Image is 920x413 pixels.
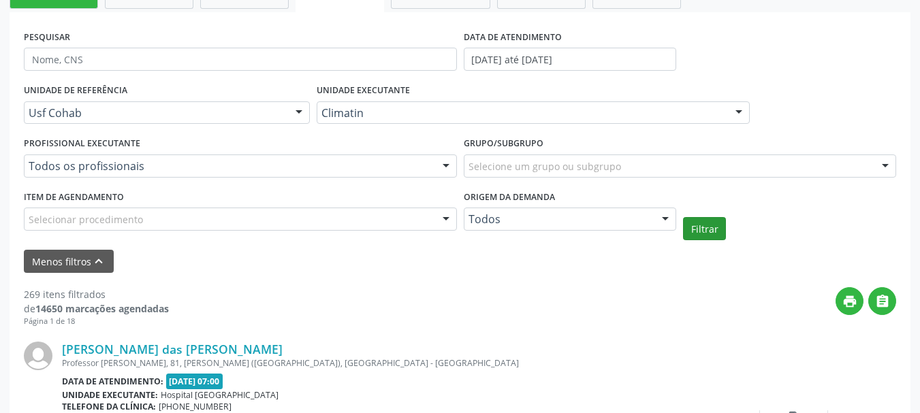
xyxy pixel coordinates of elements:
span: [DATE] 07:00 [166,374,223,389]
div: Professor [PERSON_NAME], 81, [PERSON_NAME] ([GEOGRAPHIC_DATA]), [GEOGRAPHIC_DATA] - [GEOGRAPHIC_D... [62,357,692,369]
button: print [836,287,863,315]
label: PROFISSIONAL EXECUTANTE [24,133,140,154]
i: keyboard_arrow_up [91,254,106,269]
label: Grupo/Subgrupo [464,133,543,154]
label: Origem da demanda [464,187,555,208]
button:  [868,287,896,315]
a: [PERSON_NAME] das [PERSON_NAME] [62,342,283,357]
input: Selecione um intervalo [464,48,677,71]
label: UNIDADE EXECUTANTE [317,80,410,101]
img: img [24,342,52,370]
span: Climatin [321,106,722,120]
span: Selecionar procedimento [29,212,143,227]
label: DATA DE ATENDIMENTO [464,27,562,48]
span: Todos os profissionais [29,159,429,173]
div: 269 itens filtrados [24,287,169,301]
button: Menos filtroskeyboard_arrow_up [24,250,114,274]
b: Data de atendimento: [62,376,163,387]
div: de [24,301,169,316]
label: UNIDADE DE REFERÊNCIA [24,80,127,101]
span: Hospital [GEOGRAPHIC_DATA] [161,389,279,401]
label: PESQUISAR [24,27,70,48]
b: Telefone da clínica: [62,401,156,412]
input: Nome, CNS [24,48,457,71]
span: Todos [469,212,649,226]
strong: 14650 marcações agendadas [35,302,169,315]
div: Página 1 de 18 [24,316,169,327]
i: print [842,294,857,309]
b: Unidade executante: [62,389,158,401]
button: Filtrar [683,217,726,240]
label: Item de agendamento [24,187,124,208]
i:  [875,294,890,309]
span: Usf Cohab [29,106,282,120]
span: Selecione um grupo ou subgrupo [469,159,621,174]
span: [PHONE_NUMBER] [159,401,232,412]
